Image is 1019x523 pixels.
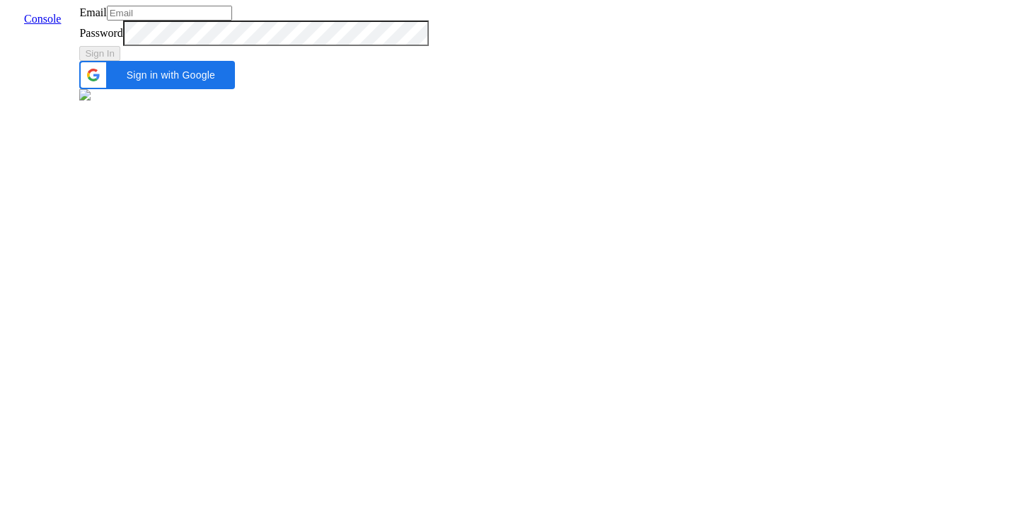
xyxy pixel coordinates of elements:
img: azure.svg [79,89,91,100]
div: Sign in with Google [79,61,235,89]
span: Sign in with Google [115,69,226,81]
label: Email [79,6,106,18]
label: Password [79,27,122,39]
input: Email [107,6,232,21]
a: Console [13,13,72,25]
button: Sign In [79,46,120,61]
